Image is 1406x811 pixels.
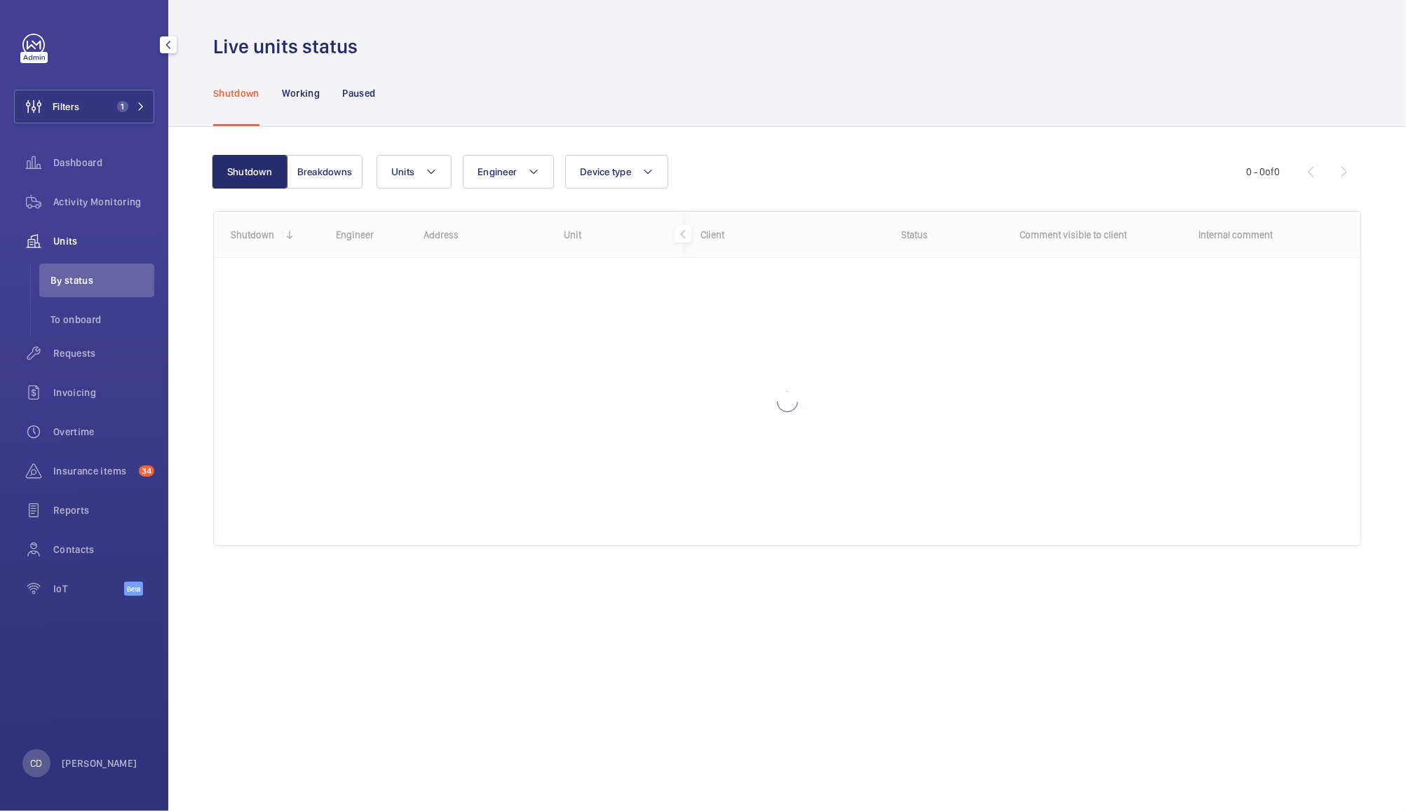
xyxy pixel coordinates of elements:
span: of [1265,166,1274,177]
span: 0 - 0 0 [1246,167,1280,177]
h1: Live units status [213,34,366,60]
span: Beta [124,582,143,596]
span: Dashboard [53,156,154,170]
span: Insurance items [53,464,133,478]
span: Units [53,234,154,248]
button: Units [377,155,452,189]
button: Filters1 [14,90,154,123]
p: CD [30,756,42,770]
span: Reports [53,503,154,517]
button: Shutdown [212,155,288,189]
span: Activity Monitoring [53,195,154,209]
span: To onboard [50,313,154,327]
span: Requests [53,346,154,360]
span: Contacts [53,543,154,557]
p: Shutdown [213,86,259,100]
span: 1 [117,101,128,112]
span: Engineer [478,166,517,177]
span: By status [50,273,154,287]
span: Device type [580,166,631,177]
span: 34 [139,465,154,477]
span: Invoicing [53,386,154,400]
span: Overtime [53,425,154,439]
p: Paused [342,86,375,100]
p: Working [282,86,320,100]
span: Filters [53,100,79,114]
span: Units [391,166,414,177]
button: Breakdowns [287,155,363,189]
p: [PERSON_NAME] [62,756,137,770]
span: IoT [53,582,124,596]
button: Engineer [463,155,554,189]
button: Device type [565,155,668,189]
